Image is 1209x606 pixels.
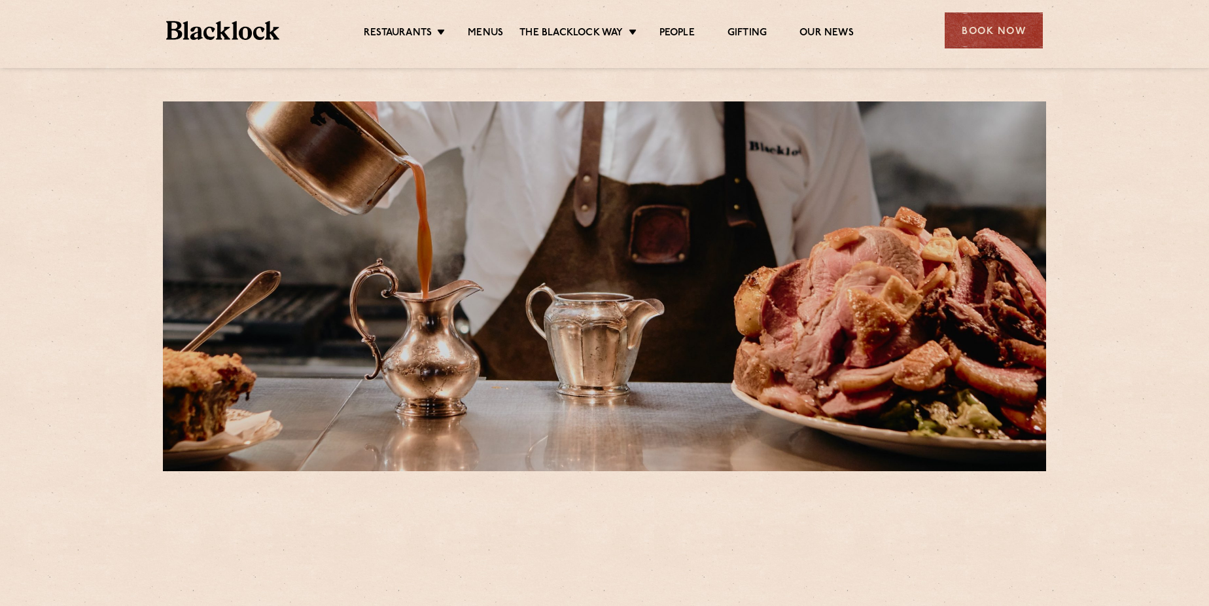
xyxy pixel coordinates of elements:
[364,27,432,41] a: Restaurants
[799,27,854,41] a: Our News
[519,27,623,41] a: The Blacklock Way
[468,27,503,41] a: Menus
[166,21,279,40] img: BL_Textured_Logo-footer-cropped.svg
[945,12,1043,48] div: Book Now
[659,27,695,41] a: People
[727,27,767,41] a: Gifting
